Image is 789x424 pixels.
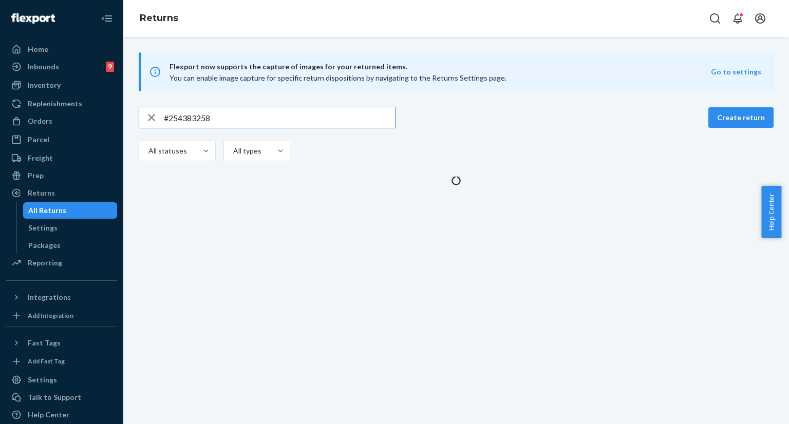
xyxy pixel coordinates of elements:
a: Inventory [6,77,117,93]
button: Open Search Box [705,8,725,29]
a: Add Integration [6,310,117,322]
div: Prep [28,170,44,181]
button: Help Center [761,186,781,238]
a: Packages [23,237,118,254]
a: All Returns [23,202,118,219]
a: Returns [6,185,117,201]
a: Orders [6,113,117,129]
img: Flexport logo [11,13,55,24]
a: Add Fast Tag [6,355,117,368]
a: Freight [6,150,117,166]
span: Flexport now supports the capture of images for your returned items. [170,61,711,73]
button: Integrations [6,289,117,305]
button: Open account menu [750,8,771,29]
div: Talk to Support [28,392,81,402]
button: Create return [708,107,774,128]
a: Reporting [6,255,117,271]
a: Returns [140,12,178,24]
div: Fast Tags [28,338,61,348]
span: You can enable image capture for specific return dispositions by navigating to the Returns Settin... [170,73,506,82]
div: Inbounds [28,62,59,72]
div: Settings [28,375,57,385]
div: All types [233,146,260,156]
div: Help Center [28,410,69,420]
div: Add Integration [28,311,73,320]
div: Settings [28,223,58,233]
a: Talk to Support [6,389,117,406]
a: Replenishments [6,95,117,112]
div: Packages [28,240,61,250]
button: Go to settings [711,67,761,77]
ol: breadcrumbs [131,4,186,33]
input: Search returns by rma, id, tracking number [164,107,395,128]
a: Help Center [6,407,117,423]
div: Orders [28,116,52,126]
div: 9 [106,62,114,72]
div: Integrations [28,292,71,302]
a: Prep [6,167,117,184]
div: Reporting [28,258,62,268]
div: Replenishments [28,99,82,109]
a: Home [6,41,117,57]
div: Inventory [28,80,61,90]
div: All statuses [148,146,185,156]
a: Parcel [6,131,117,148]
a: Settings [23,220,118,236]
div: Home [28,44,48,54]
a: Inbounds9 [6,59,117,75]
div: Add Fast Tag [28,357,65,365]
button: Close Navigation [97,8,117,29]
div: Parcel [28,134,49,145]
button: Fast Tags [6,335,117,351]
div: All Returns [28,205,66,216]
button: Open notifications [727,8,748,29]
div: Returns [28,188,55,198]
a: Settings [6,372,117,388]
div: Freight [28,153,53,163]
